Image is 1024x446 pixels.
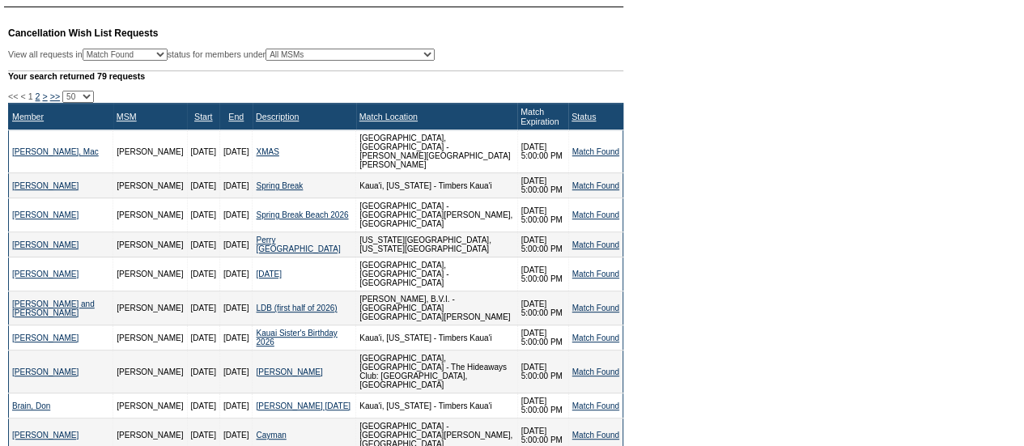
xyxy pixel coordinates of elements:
[256,304,337,312] a: LDB (first half of 2026)
[572,181,619,190] a: Match Found
[256,401,351,410] a: [PERSON_NAME] [DATE]
[517,257,568,291] td: [DATE] 5:00:00 PM
[187,130,219,173] td: [DATE]
[187,198,219,232] td: [DATE]
[517,130,568,173] td: [DATE] 5:00:00 PM
[8,28,158,39] span: Cancellation Wish List Requests
[187,350,219,393] td: [DATE]
[219,291,252,325] td: [DATE]
[219,393,252,418] td: [DATE]
[256,270,281,278] a: [DATE]
[12,147,99,156] a: [PERSON_NAME], Mac
[8,70,623,81] div: Your search returned 79 requests
[517,291,568,325] td: [DATE] 5:00:00 PM
[517,173,568,198] td: [DATE] 5:00:00 PM
[517,232,568,257] td: [DATE] 5:00:00 PM
[256,147,278,156] a: XMAS
[517,198,568,232] td: [DATE] 5:00:00 PM
[12,112,44,121] a: Member
[517,350,568,393] td: [DATE] 5:00:00 PM
[356,198,517,232] td: [GEOGRAPHIC_DATA] - [GEOGRAPHIC_DATA][PERSON_NAME], [GEOGRAPHIC_DATA]
[117,112,137,121] a: MSM
[50,91,60,101] a: >>
[42,91,47,101] a: >
[572,270,619,278] a: Match Found
[520,107,559,126] a: Match Expiration
[187,173,219,198] td: [DATE]
[20,91,25,101] span: <
[256,431,286,440] a: Cayman
[219,257,252,291] td: [DATE]
[113,257,187,291] td: [PERSON_NAME]
[356,232,517,257] td: [US_STATE][GEOGRAPHIC_DATA], [US_STATE][GEOGRAPHIC_DATA]
[113,291,187,325] td: [PERSON_NAME]
[187,257,219,291] td: [DATE]
[256,329,337,346] a: Kauai Sister's Birthday 2026
[572,401,619,410] a: Match Found
[219,130,252,173] td: [DATE]
[359,112,418,121] a: Match Location
[219,232,252,257] td: [DATE]
[228,112,244,121] a: End
[113,130,187,173] td: [PERSON_NAME]
[187,291,219,325] td: [DATE]
[571,112,596,121] a: Status
[256,112,299,121] a: Description
[572,147,619,156] a: Match Found
[256,210,348,219] a: Spring Break Beach 2026
[356,393,517,418] td: Kaua'i, [US_STATE] - Timbers Kaua'i
[187,325,219,350] td: [DATE]
[219,350,252,393] td: [DATE]
[12,299,95,317] a: [PERSON_NAME] and [PERSON_NAME]
[113,393,187,418] td: [PERSON_NAME]
[113,173,187,198] td: [PERSON_NAME]
[356,257,517,291] td: [GEOGRAPHIC_DATA], [GEOGRAPHIC_DATA] - [GEOGRAPHIC_DATA]
[356,291,517,325] td: [PERSON_NAME], B.V.I. - [GEOGRAPHIC_DATA] [GEOGRAPHIC_DATA][PERSON_NAME]
[194,112,213,121] a: Start
[12,401,50,410] a: Brain, Don
[12,181,79,190] a: [PERSON_NAME]
[36,91,40,101] a: 2
[572,367,619,376] a: Match Found
[572,240,619,249] a: Match Found
[8,91,18,101] span: <<
[572,333,619,342] a: Match Found
[572,431,619,440] a: Match Found
[187,393,219,418] td: [DATE]
[8,49,435,61] div: View all requests in status for members under
[256,236,340,253] a: Perry [GEOGRAPHIC_DATA]
[356,173,517,198] td: Kaua'i, [US_STATE] - Timbers Kaua'i
[113,198,187,232] td: [PERSON_NAME]
[12,270,79,278] a: [PERSON_NAME]
[12,431,79,440] a: [PERSON_NAME]
[12,333,79,342] a: [PERSON_NAME]
[256,367,322,376] a: [PERSON_NAME]
[356,350,517,393] td: [GEOGRAPHIC_DATA], [GEOGRAPHIC_DATA] - The Hideaways Club: [GEOGRAPHIC_DATA], [GEOGRAPHIC_DATA]
[12,210,79,219] a: [PERSON_NAME]
[572,210,619,219] a: Match Found
[219,173,252,198] td: [DATE]
[187,232,219,257] td: [DATE]
[28,91,33,101] span: 1
[356,325,517,350] td: Kaua'i, [US_STATE] - Timbers Kaua'i
[572,304,619,312] a: Match Found
[113,350,187,393] td: [PERSON_NAME]
[12,240,79,249] a: [PERSON_NAME]
[113,325,187,350] td: [PERSON_NAME]
[113,232,187,257] td: [PERSON_NAME]
[219,198,252,232] td: [DATE]
[517,393,568,418] td: [DATE] 5:00:00 PM
[517,325,568,350] td: [DATE] 5:00:00 PM
[356,130,517,173] td: [GEOGRAPHIC_DATA], [GEOGRAPHIC_DATA] - [PERSON_NAME][GEOGRAPHIC_DATA][PERSON_NAME]
[219,325,252,350] td: [DATE]
[12,367,79,376] a: [PERSON_NAME]
[256,181,303,190] a: Spring Break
